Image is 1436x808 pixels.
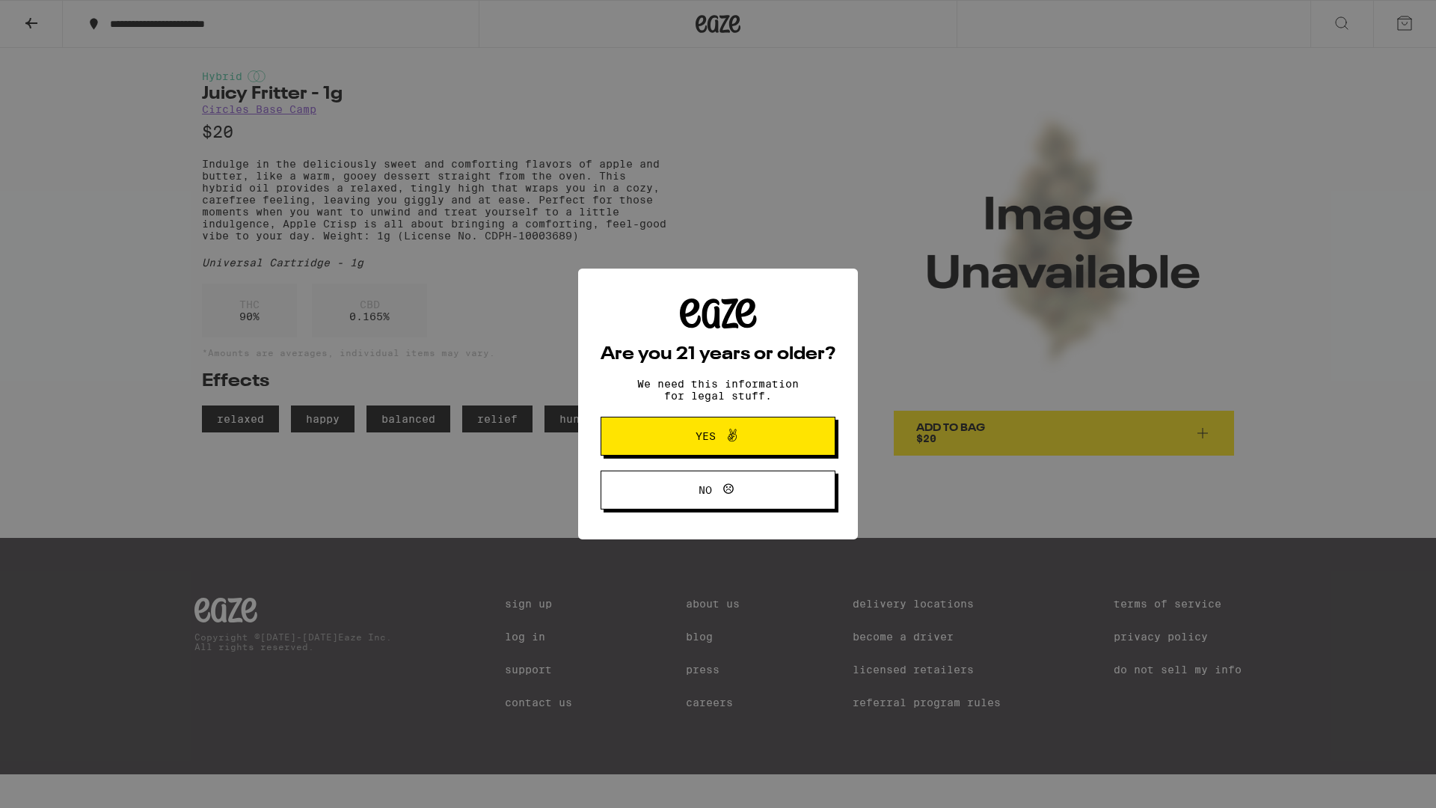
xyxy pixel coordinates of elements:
[601,471,835,509] button: No
[601,346,835,364] h2: Are you 21 years or older?
[696,431,716,441] span: Yes
[625,378,811,402] p: We need this information for legal stuff.
[601,417,835,456] button: Yes
[699,485,712,495] span: No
